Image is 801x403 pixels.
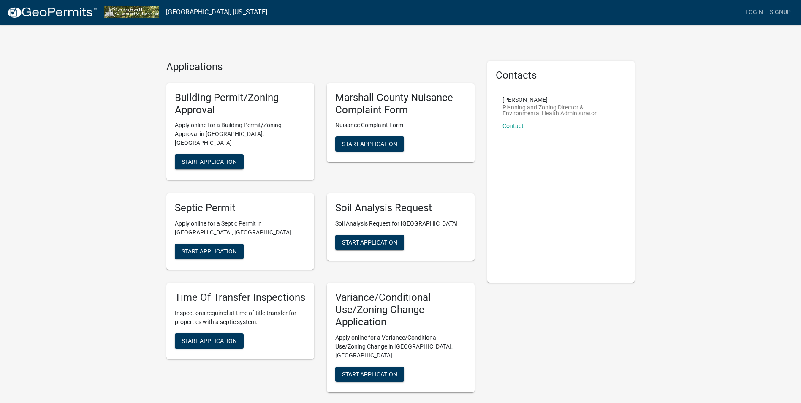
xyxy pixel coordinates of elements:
a: [GEOGRAPHIC_DATA], [US_STATE] [166,5,267,19]
p: Apply online for a Septic Permit in [GEOGRAPHIC_DATA], [GEOGRAPHIC_DATA] [175,219,306,237]
span: Start Application [342,141,397,147]
span: Start Application [342,370,397,377]
p: [PERSON_NAME] [502,97,620,103]
p: Inspections required at time of title transfer for properties with a septic system. [175,309,306,327]
a: Signup [766,4,794,20]
h5: Septic Permit [175,202,306,214]
button: Start Application [335,136,404,152]
p: Apply online for a Variance/Conditional Use/Zoning Change in [GEOGRAPHIC_DATA], [GEOGRAPHIC_DATA] [335,333,466,360]
span: Start Application [342,239,397,246]
a: Login [742,4,766,20]
button: Start Application [335,235,404,250]
p: Nuisance Complaint Form [335,121,466,130]
p: Soil Analysis Request for [GEOGRAPHIC_DATA] [335,219,466,228]
span: Start Application [182,337,237,344]
a: Contact [502,123,524,129]
span: Start Application [182,248,237,255]
button: Start Application [175,244,244,259]
h5: Time Of Transfer Inspections [175,291,306,304]
h5: Building Permit/Zoning Approval [175,92,306,116]
h5: Variance/Conditional Use/Zoning Change Application [335,291,466,328]
p: Apply online for a Building Permit/Zoning Approval in [GEOGRAPHIC_DATA], [GEOGRAPHIC_DATA] [175,121,306,147]
h5: Contacts [496,69,627,82]
h4: Applications [166,61,475,73]
h5: Soil Analysis Request [335,202,466,214]
button: Start Application [175,154,244,169]
button: Start Application [335,367,404,382]
p: Planning and Zoning Director & Environmental Health Administrator [502,104,620,116]
button: Start Application [175,333,244,349]
span: Start Application [182,158,237,165]
img: Marshall County, Iowa [104,6,159,18]
h5: Marshall County Nuisance Complaint Form [335,92,466,116]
